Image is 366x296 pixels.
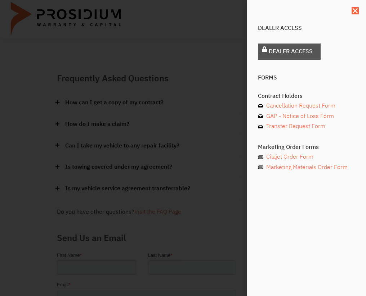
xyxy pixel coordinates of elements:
span: Last Name [91,1,114,6]
h4: Forms [258,75,355,81]
a: Cilajet Order Form [258,152,355,162]
a: Transfer Request Form [258,121,355,132]
span: Transfer Request Form [264,121,325,132]
a: Marketing Materials Order Form [258,162,355,173]
a: Cancellation Request Form [258,101,355,111]
h4: Contract Holders [258,93,355,99]
span: GAP - Notice of Loss Form [264,111,334,122]
span: Cancellation Request Form [264,101,335,111]
a: GAP - Notice of Loss Form [258,111,355,122]
h4: Dealer Access [258,25,355,31]
span: Marketing Materials Order Form [264,162,348,173]
h4: Marketing Order Forms [258,144,355,150]
a: Dealer Access [258,44,321,60]
a: Close [352,7,359,14]
span: Dealer Access [269,46,313,57]
span: Cilajet Order Form [264,152,313,162]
